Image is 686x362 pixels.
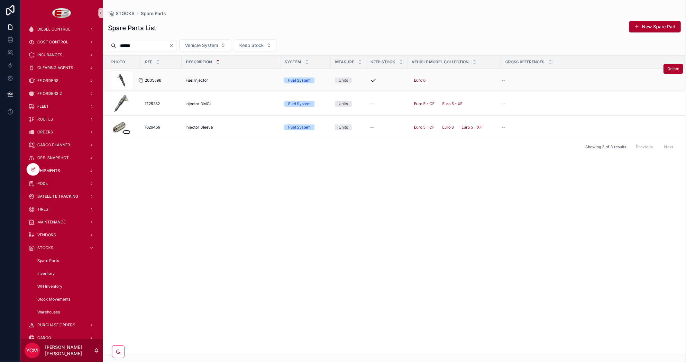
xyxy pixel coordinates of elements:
a: Spare Parts [141,10,166,17]
a: Units [335,101,362,107]
a: COST CONTROL [24,36,99,48]
button: Delete [663,64,683,74]
span: PODs [37,181,48,186]
span: -- [501,125,505,130]
a: PODs [24,178,99,189]
img: Injector-Sleeve.jpg [111,118,132,136]
a: SATELLITE TRACKING [24,191,99,202]
div: Fuel System [288,101,311,107]
a: Fuel System [284,124,327,130]
a: Euro 5 - CF [411,123,437,131]
span: Stock Movements [37,297,70,302]
span: Euro 5 - CF [414,101,434,106]
span: -- [501,78,505,83]
a: STOCKS [108,10,134,17]
span: Showing 3 of 3 results [585,144,626,149]
span: PURCHASE ORDERS [37,322,75,328]
span: OPS. SNAPSHOT [37,155,69,160]
span: 1725282 [145,101,160,106]
span: SATELLITE TRACKING [37,194,78,199]
a: Fuel System [284,101,327,107]
a: MAINTENANCE [24,216,99,228]
a: 1725282 [145,101,178,106]
a: Stock Movements [32,294,99,305]
a: FF ORDERS [24,75,99,86]
span: Vehicle System [185,42,218,49]
a: Euro 5 - CFEuro 5 - XF [411,99,497,109]
a: Warehouses [32,306,99,318]
span: CARGO PLANNER [37,142,70,148]
span: FF ORDERS 2 [37,91,62,96]
div: Units [339,101,348,107]
a: Units [335,77,362,83]
a: INSURANCES [24,49,99,61]
a: CARGO PLANNER [24,139,99,151]
span: Cross references [505,59,544,65]
div: scrollable content [21,26,103,339]
span: Measure [335,59,354,65]
span: FF ORDERS [37,78,59,83]
span: System [285,59,301,65]
span: 2005596 [145,78,161,83]
span: CARGO [37,335,51,340]
span: CLEARING AGENTS [37,65,73,70]
a: TIRES [24,204,99,215]
a: Injector DMCI [186,101,277,106]
span: Euro 5 - XF [462,125,482,130]
a: CARGO [24,332,99,344]
span: STOCKS [37,245,53,250]
a: images-(50).jpg [111,95,137,113]
span: Keep Stock [370,59,395,65]
span: Inventory [37,271,55,276]
span: Euro 6 [442,125,454,130]
span: -- [501,101,505,106]
a: Injector Sleeve [186,125,277,130]
a: -- [370,101,404,106]
a: Fuel Injector [186,78,277,83]
div: Fuel System [288,77,311,83]
span: YCM [26,347,38,354]
a: Euro 5 - XF [459,123,484,131]
span: WH Inventory [37,284,62,289]
span: DIESEL CONTROL [37,27,70,32]
span: Injector DMCI [186,101,211,106]
a: Units [335,124,362,130]
a: STOCKS [24,242,99,254]
a: Injector.jpg [111,71,137,89]
a: WH Inventory [32,281,99,292]
button: Clear [169,43,177,48]
a: Euro 5 - CF [411,100,437,108]
span: Fuel Injector [186,78,208,83]
a: ROUTES [24,113,99,125]
span: Euro 6 [414,78,425,83]
span: Keep Stock [239,42,264,49]
a: SHIPMENTS [24,165,99,176]
a: New Spare Part [629,21,681,32]
img: images-(50).jpg [111,95,129,113]
span: ROUTES [37,117,53,122]
a: Euro 6 [411,77,428,84]
button: Select Button [234,39,277,51]
a: 1629459 [145,125,178,130]
a: -- [501,101,677,106]
a: CLEARING AGENTS [24,62,99,74]
span: TIRES [37,207,48,212]
a: PURCHASE ORDERS [24,319,99,331]
span: -- [370,125,374,130]
div: Units [339,77,348,83]
span: Vehicle model collection [412,59,469,65]
span: VENDORS [37,232,56,238]
a: Injector-Sleeve.jpg [111,118,137,136]
span: Warehouses [37,310,60,315]
div: Fuel System [288,124,311,130]
a: Euro 6 [411,75,497,86]
a: OPS. SNAPSHOT [24,152,99,164]
span: FLEET [37,104,49,109]
span: Ref [145,59,152,65]
span: 1629459 [145,125,160,130]
span: -- [370,101,374,106]
a: Fuel System [284,77,327,83]
a: Spare Parts [32,255,99,267]
div: Units [339,124,348,130]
